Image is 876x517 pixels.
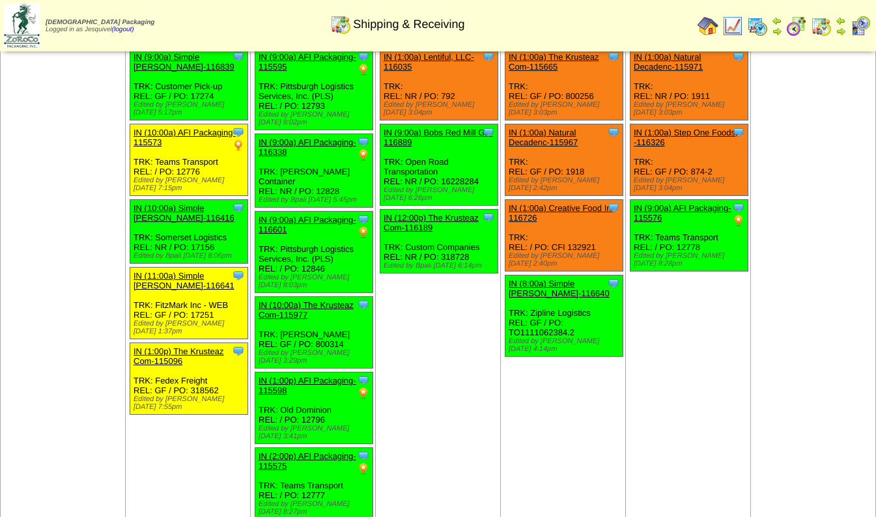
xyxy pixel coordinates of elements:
a: IN (1:00p) AFI Packaging-115598 [259,376,356,395]
div: Edited by [PERSON_NAME] [DATE] 4:14pm [509,337,623,353]
img: line_graph.gif [722,16,743,36]
a: IN (1:00a) Creative Food In-116726 [509,203,614,223]
div: Edited by [PERSON_NAME] [DATE] 3:29pm [259,349,373,365]
a: IN (9:00a) AFI Packaging-116338 [259,137,356,157]
img: PO [232,139,245,152]
img: calendarcustomer.gif [850,16,871,36]
img: calendarblend.gif [786,16,807,36]
a: IN (12:00p) The Krusteaz Com-116189 [384,213,479,232]
div: TRK: Teams Transport REL: / PO: 12776 [130,124,248,196]
a: IN (1:00a) Natural Decadenc-115971 [634,52,703,72]
div: Edited by [PERSON_NAME] [DATE] 8:28pm [634,252,748,268]
a: IN (11:00a) Simple [PERSON_NAME]-116641 [134,271,234,290]
div: TRK: [PERSON_NAME] Container REL: NR / PO: 12828 [255,134,373,208]
div: Edited by [PERSON_NAME] [DATE] 3:03pm [634,101,748,117]
img: PO [357,148,370,161]
a: IN (2:00p) AFI Packaging-115575 [259,451,356,471]
img: Tooltip [232,269,245,282]
img: Tooltip [357,213,370,226]
a: (logout) [112,26,134,33]
div: TRK: Pittsburgh Logistics Services, Inc. (PLS) REL: / PO: 12793 [255,49,373,130]
div: TRK: REL: NR / PO: 792 [380,49,498,120]
img: Tooltip [482,126,495,139]
div: TRK: Open Road Transportation REL: NR / PO: 16228284 [380,124,498,206]
img: Tooltip [357,449,370,462]
div: Edited by Bpali [DATE] 5:45pm [259,196,373,204]
img: Tooltip [357,298,370,311]
div: TRK: REL: / PO: CFI 132921 [505,200,623,272]
img: home.gif [698,16,718,36]
div: Edited by [PERSON_NAME] [DATE] 3:04pm [384,101,498,117]
img: Tooltip [732,201,745,214]
div: TRK: FitzMark Inc - WEB REL: GF / PO: 17251 [130,268,248,339]
img: arrowright.gif [836,26,846,36]
div: TRK: [PERSON_NAME] REL: GF / PO: 800314 [255,297,373,369]
img: Tooltip [732,126,745,139]
div: Edited by [PERSON_NAME] [DATE] 7:55pm [134,395,247,411]
img: Tooltip [232,126,245,139]
div: Edited by [PERSON_NAME] [DATE] 5:17pm [134,101,247,117]
div: TRK: Somerset Logistics REL: NR / PO: 17156 [130,200,248,264]
img: Tooltip [357,135,370,148]
div: TRK: Old Dominion REL: / PO: 12796 [255,372,373,444]
div: TRK: REL: GF / PO: 1918 [505,124,623,196]
img: Tooltip [232,344,245,357]
img: arrowright.gif [772,26,782,36]
img: Tooltip [357,374,370,387]
div: TRK: REL: GF / PO: 800256 [505,49,623,120]
a: IN (1:00a) Lentiful, LLC-116035 [384,52,474,72]
a: IN (9:00a) AFI Packaging-115595 [259,52,356,72]
img: Tooltip [607,126,620,139]
img: calendarprod.gif [747,16,768,36]
div: Edited by [PERSON_NAME] [DATE] 6:26pm [384,186,498,202]
div: TRK: Customer Pick-up REL: GF / PO: 17274 [130,49,248,120]
a: IN (10:00a) AFI Packaging-115573 [134,128,236,147]
img: Tooltip [607,277,620,290]
img: zoroco-logo-small.webp [4,4,40,48]
img: Tooltip [232,201,245,214]
div: Edited by [PERSON_NAME] [DATE] 3:04pm [634,176,748,192]
img: arrowleft.gif [836,16,846,26]
a: IN (9:00a) Bobs Red Mill GF-116889 [384,128,493,147]
div: Edited by Bpali [DATE] 8:06pm [134,252,247,260]
img: PO [357,63,370,76]
span: Shipping & Receiving [353,18,464,31]
div: TRK: Fedex Freight REL: GF / PO: 318562 [130,343,248,415]
a: IN (8:00a) Simple [PERSON_NAME]-116640 [509,279,610,298]
span: Logged in as Jesquivel [46,19,154,33]
div: TRK: Custom Companies REL: NR / PO: 318728 [380,210,498,273]
img: calendarinout.gif [811,16,832,36]
a: IN (1:00a) Natural Decadenc-115967 [509,128,578,147]
div: TRK: REL: GF / PO: 874-2 [630,124,748,196]
div: TRK: REL: NR / PO: 1911 [630,49,748,120]
img: calendarinout.gif [330,14,351,35]
a: IN (10:00a) Simple [PERSON_NAME]-116416 [134,203,234,223]
div: Edited by [PERSON_NAME] [DATE] 3:41pm [259,425,373,440]
img: Tooltip [482,211,495,224]
img: PO [357,462,370,475]
div: Edited by [PERSON_NAME] [DATE] 1:37pm [134,320,247,335]
img: PO [357,226,370,239]
a: IN (1:00a) Step One Foods, -116326 [634,128,738,147]
a: IN (1:00p) The Krusteaz Com-115096 [134,346,224,366]
a: IN (9:00a) Simple [PERSON_NAME]-116839 [134,52,234,72]
div: Edited by [PERSON_NAME] [DATE] 8:02pm [259,111,373,126]
div: Edited by Bpali [DATE] 6:14pm [384,262,498,270]
img: arrowleft.gif [772,16,782,26]
div: TRK: Pittsburgh Logistics Services, Inc. (PLS) REL: / PO: 12846 [255,212,373,293]
div: Edited by [PERSON_NAME] [DATE] 8:27pm [259,500,373,516]
a: IN (9:00a) AFI Packaging-116601 [259,215,356,234]
div: Edited by [PERSON_NAME] [DATE] 2:40pm [509,252,623,268]
img: PO [357,387,370,400]
div: Edited by [PERSON_NAME] [DATE] 7:15pm [134,176,247,192]
a: IN (10:00a) The Krusteaz Com-115977 [259,300,354,320]
div: Edited by [PERSON_NAME] [DATE] 8:03pm [259,273,373,289]
img: Tooltip [607,201,620,214]
a: IN (9:00a) AFI Packaging-115576 [634,203,731,223]
div: Edited by [PERSON_NAME] [DATE] 2:42pm [509,176,623,192]
img: PO [732,214,745,227]
span: [DEMOGRAPHIC_DATA] Packaging [46,19,154,26]
div: Edited by [PERSON_NAME] [DATE] 3:03pm [509,101,623,117]
a: IN (1:00a) The Krusteaz Com-115665 [509,52,599,72]
div: TRK: Teams Transport REL: / PO: 12778 [630,200,748,272]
